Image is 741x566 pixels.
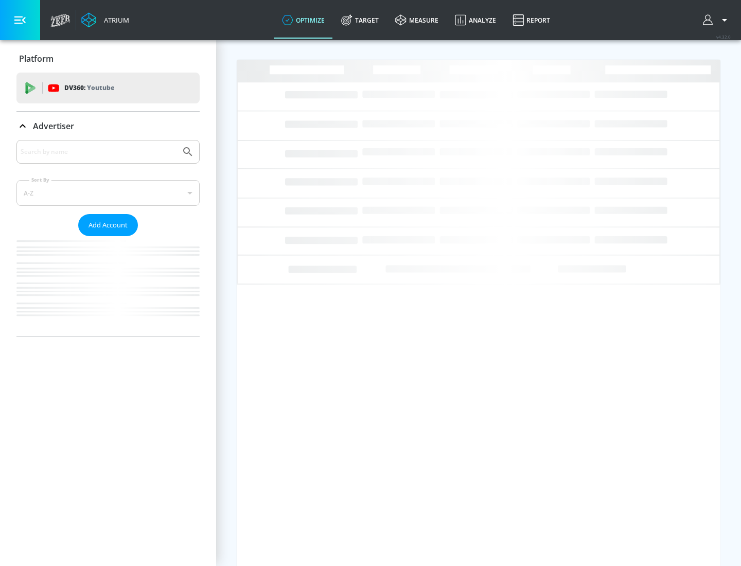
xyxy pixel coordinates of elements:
a: Analyze [447,2,504,39]
div: Advertiser [16,112,200,140]
div: DV360: Youtube [16,73,200,103]
div: Atrium [100,15,129,25]
button: Add Account [78,214,138,236]
a: Report [504,2,558,39]
div: A-Z [16,180,200,206]
a: Atrium [81,12,129,28]
p: Advertiser [33,120,74,132]
nav: list of Advertiser [16,236,200,336]
p: Platform [19,53,54,64]
a: measure [387,2,447,39]
div: Platform [16,44,200,73]
a: Target [333,2,387,39]
span: Add Account [89,219,128,231]
span: v 4.32.0 [716,34,731,40]
div: Advertiser [16,140,200,336]
label: Sort By [29,176,51,183]
a: optimize [274,2,333,39]
input: Search by name [21,145,177,158]
p: DV360: [64,82,114,94]
p: Youtube [87,82,114,93]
